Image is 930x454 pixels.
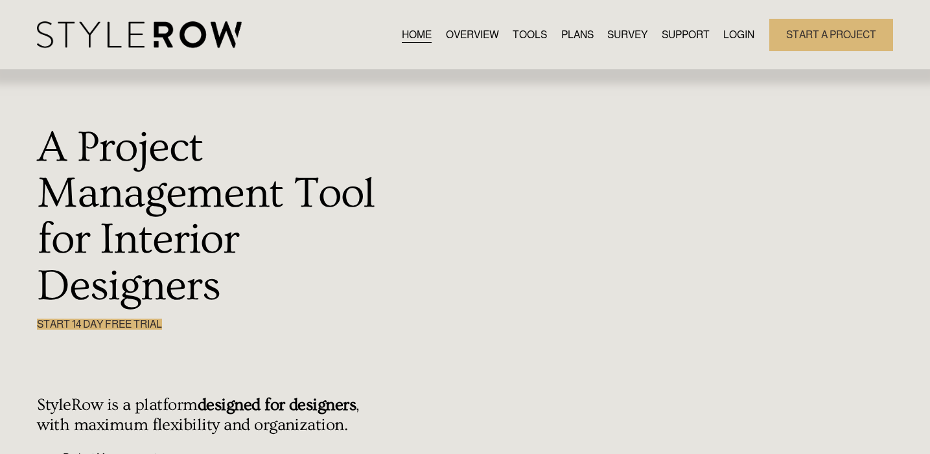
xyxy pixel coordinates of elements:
span: SUPPORT [662,27,710,43]
img: StyleRow [37,21,241,48]
a: folder dropdown [662,26,710,43]
a: OVERVIEW [446,26,499,43]
h4: StyleRow is a platform , with maximum flexibility and organization. [37,395,389,435]
a: HOME [402,26,432,43]
a: PLANS [561,26,594,43]
a: SURVEY [607,26,647,43]
h1: A Project Management Tool for Interior Designers [37,125,389,310]
a: START A PROJECT [769,19,892,51]
a: LOGIN [723,26,754,43]
a: START 14 DAY FREE TRIAL [37,319,162,330]
a: TOOLS [513,26,547,43]
strong: designed for designers [198,395,356,414]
